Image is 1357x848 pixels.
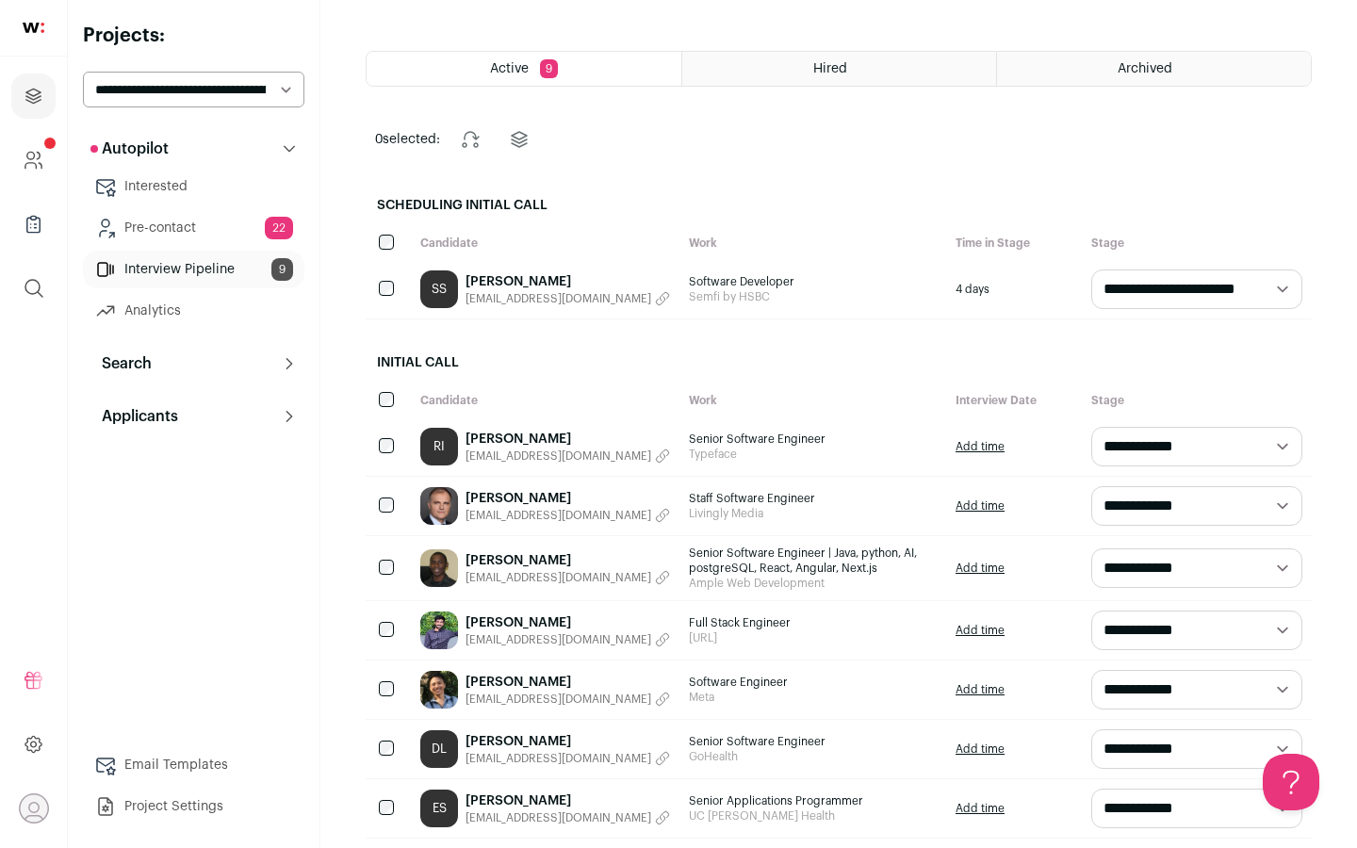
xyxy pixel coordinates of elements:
[11,138,56,183] a: Company and ATS Settings
[466,570,670,585] button: [EMAIL_ADDRESS][DOMAIN_NAME]
[689,447,937,462] span: Typeface
[466,632,670,647] button: [EMAIL_ADDRESS][DOMAIN_NAME]
[448,117,493,162] button: Change stage
[90,405,178,428] p: Applicants
[466,508,651,523] span: [EMAIL_ADDRESS][DOMAIN_NAME]
[689,432,937,447] span: Senior Software Engineer
[997,52,1311,86] a: Archived
[689,734,937,749] span: Senior Software Engineer
[19,793,49,824] button: Open dropdown
[271,258,293,281] span: 9
[956,682,1005,697] a: Add time
[83,746,304,784] a: Email Templates
[466,508,670,523] button: [EMAIL_ADDRESS][DOMAIN_NAME]
[11,202,56,247] a: Company Lists
[1082,383,1312,417] div: Stage
[375,133,383,146] span: 0
[411,226,679,260] div: Candidate
[466,448,670,464] button: [EMAIL_ADDRESS][DOMAIN_NAME]
[466,291,670,306] button: [EMAIL_ADDRESS][DOMAIN_NAME]
[956,439,1005,454] a: Add time
[420,671,458,709] img: e838a1079c636d43b77d0fca5b8bbdd14c9787b1cf1485858a42b036e1e50115
[83,209,304,247] a: Pre-contact22
[689,749,937,764] span: GoHealth
[682,52,996,86] a: Hired
[366,185,1312,226] h2: Scheduling Initial Call
[956,498,1005,514] a: Add time
[956,623,1005,638] a: Add time
[689,808,937,824] span: UC [PERSON_NAME] Health
[466,673,670,692] a: [PERSON_NAME]
[83,168,304,205] a: Interested
[689,491,937,506] span: Staff Software Engineer
[946,226,1082,260] div: Time in Stage
[366,342,1312,383] h2: Initial Call
[956,742,1005,757] a: Add time
[466,732,670,751] a: [PERSON_NAME]
[946,383,1082,417] div: Interview Date
[490,62,529,75] span: Active
[466,632,651,647] span: [EMAIL_ADDRESS][DOMAIN_NAME]
[466,272,670,291] a: [PERSON_NAME]
[83,251,304,288] a: Interview Pipeline9
[689,576,937,591] span: Ample Web Development
[466,810,670,825] button: [EMAIL_ADDRESS][DOMAIN_NAME]
[466,810,651,825] span: [EMAIL_ADDRESS][DOMAIN_NAME]
[466,570,651,585] span: [EMAIL_ADDRESS][DOMAIN_NAME]
[466,489,670,508] a: [PERSON_NAME]
[375,130,440,149] span: selected:
[946,260,1082,318] div: 4 days
[420,487,458,525] img: ec8145fcedaf74ab75c2e2c8f6603f2e6b5448a294bc5b82d1ccf9679fe237bd
[83,23,304,49] h2: Projects:
[420,612,458,649] img: 25423d54c659bfea9b002ffcc500de1900a20574cf644dedc10087ea0a4c8248
[466,692,670,707] button: [EMAIL_ADDRESS][DOMAIN_NAME]
[11,73,56,119] a: Projects
[956,801,1005,816] a: Add time
[1118,62,1172,75] span: Archived
[466,791,670,810] a: [PERSON_NAME]
[689,615,937,630] span: Full Stack Engineer
[540,59,558,78] span: 9
[956,561,1005,576] a: Add time
[689,630,937,645] span: [URL]
[90,352,152,375] p: Search
[689,506,937,521] span: Livingly Media
[679,226,946,260] div: Work
[1263,754,1319,810] iframe: Help Scout Beacon - Open
[466,613,670,632] a: [PERSON_NAME]
[689,274,937,289] span: Software Developer
[813,62,847,75] span: Hired
[689,675,937,690] span: Software Engineer
[83,130,304,168] button: Autopilot
[689,793,937,808] span: Senior Applications Programmer
[466,751,670,766] button: [EMAIL_ADDRESS][DOMAIN_NAME]
[23,23,44,33] img: wellfound-shorthand-0d5821cbd27db2630d0214b213865d53afaa358527fdda9d0ea32b1df1b89c2c.svg
[411,383,679,417] div: Candidate
[420,790,458,827] a: ES
[420,428,458,465] a: RI
[1082,226,1312,260] div: Stage
[83,788,304,825] a: Project Settings
[420,730,458,768] a: DL
[420,270,458,308] a: SS
[83,292,304,330] a: Analytics
[466,751,651,766] span: [EMAIL_ADDRESS][DOMAIN_NAME]
[420,549,458,587] img: 88b35113f4230918d320c3c56992fc1c17a1a91ed6f6be3a28b4c88e5e96783d
[466,448,651,464] span: [EMAIL_ADDRESS][DOMAIN_NAME]
[466,291,651,306] span: [EMAIL_ADDRESS][DOMAIN_NAME]
[689,690,937,705] span: Meta
[83,398,304,435] button: Applicants
[90,138,169,160] p: Autopilot
[265,217,293,239] span: 22
[689,289,937,304] span: Semfi by HSBC
[466,430,670,448] a: [PERSON_NAME]
[466,692,651,707] span: [EMAIL_ADDRESS][DOMAIN_NAME]
[83,345,304,383] button: Search
[679,383,946,417] div: Work
[466,551,670,570] a: [PERSON_NAME]
[689,546,937,576] span: Senior Software Engineer | Java, python, AI, postgreSQL, React, Angular, Next.js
